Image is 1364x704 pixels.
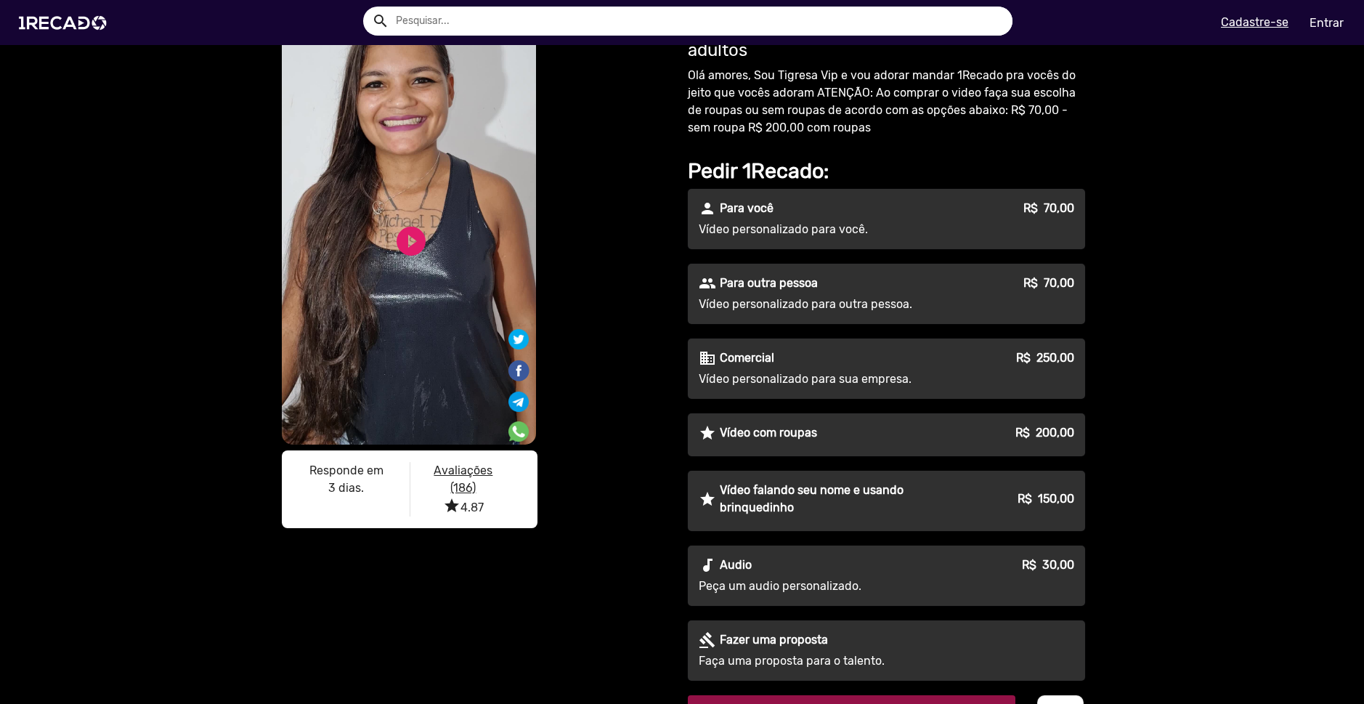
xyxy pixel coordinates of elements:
[507,359,530,382] img: Compartilhe no facebook
[443,497,460,514] i: star
[508,329,529,349] img: Compartilhe no twitter
[1015,424,1074,442] p: R$ 200,00
[720,275,818,292] p: Para outra pessoa
[367,7,392,33] button: Example home icon
[293,462,399,480] p: Responde em
[1023,200,1074,217] p: R$ 70,00
[699,371,962,388] p: Vídeo personalizado para sua empresa.
[720,200,774,217] p: Para você
[699,578,962,595] p: Peça um audio personalizado.
[699,200,716,217] mat-icon: person
[699,221,962,238] p: Vídeo personalizado para você.
[385,7,1012,36] input: Pesquisar...
[720,631,828,649] p: Fazer uma proposta
[1022,557,1074,574] p: R$ 30,00
[443,501,484,514] span: 4.87
[688,158,1085,184] h2: Pedir 1Recado:
[699,296,962,313] p: Vídeo personalizado para outra pessoa.
[1018,490,1074,508] p: R$ 150,00
[720,424,817,442] p: Vídeo com roupas
[699,490,716,508] mat-icon: star
[699,557,716,574] mat-icon: audiotrack
[394,224,429,259] a: play_circle_filled
[372,12,389,30] mat-icon: Example home icon
[508,421,529,442] img: Compartilhe no whatsapp
[1023,275,1074,292] p: R$ 70,00
[699,424,716,442] mat-icon: star
[688,67,1085,137] p: Olá amores, Sou Tigresa Vip e vou adorar mandar 1Recado pra vocês do jeito que vocês adoram ATENÇ...
[699,631,716,649] mat-icon: gavel
[1300,10,1353,36] a: Entrar
[328,481,364,495] b: 3 dias.
[1016,349,1074,367] p: R$ 250,00
[508,419,529,433] i: Share on WhatsApp
[699,275,716,292] mat-icon: people
[508,392,529,412] img: Compartilhe no telegram
[434,464,492,495] u: Avaliações (186)
[720,482,962,517] p: Vídeo falando seu nome e usando brinquedinho
[1221,15,1288,29] u: Cadastre-se
[699,652,962,670] p: Faça uma proposta para o talento.
[507,358,530,372] i: Share on Facebook
[508,389,529,403] i: Share on Telegram
[720,349,774,367] p: Comercial
[720,557,752,574] p: Audio
[508,332,529,346] i: Share on Twitter
[699,349,716,367] mat-icon: business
